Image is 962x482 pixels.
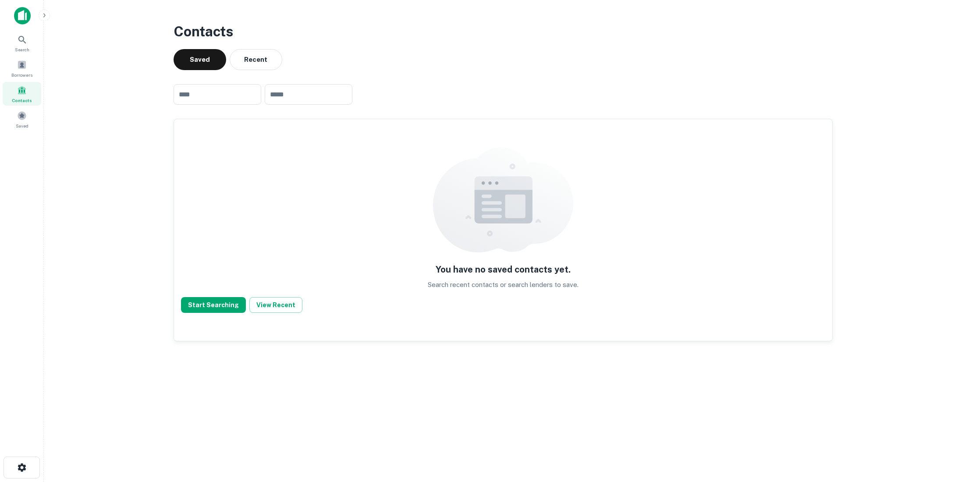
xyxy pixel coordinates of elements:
span: Search [15,46,29,53]
h3: Contacts [174,21,833,42]
button: Saved [174,49,226,70]
span: Contacts [12,97,32,104]
iframe: Chat Widget [918,412,962,454]
a: Saved [3,107,41,131]
a: Contacts [3,82,41,106]
a: Borrowers [3,57,41,80]
h5: You have no saved contacts yet. [436,263,571,276]
img: capitalize-icon.png [14,7,31,25]
button: Start Searching [181,297,246,313]
a: Search [3,31,41,55]
span: Saved [16,122,28,129]
img: empty content [433,147,573,252]
button: View Recent [249,297,302,313]
p: Search recent contacts or search lenders to save. [428,280,579,290]
button: Recent [230,49,282,70]
span: Borrowers [11,71,32,78]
